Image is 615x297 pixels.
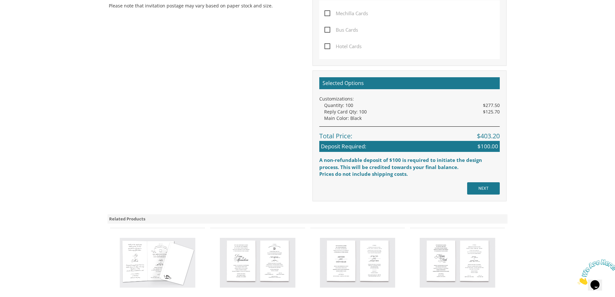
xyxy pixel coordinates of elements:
[120,238,195,288] img: Wedding Invitation Style 4
[320,238,395,288] img: Wedding Invitation Style 12
[477,132,500,141] span: $403.20
[477,143,498,150] span: $100.00
[324,115,500,122] div: Main Color: Black
[483,102,500,109] span: $277.50
[108,214,508,224] div: Related Products
[319,171,500,177] div: Prices do not include shipping costs.
[319,96,500,102] div: Customizations:
[319,126,500,141] div: Total Price:
[324,102,500,109] div: Quantity: 100
[319,141,500,152] div: Deposit Required:
[575,257,615,287] iframe: chat widget
[324,9,368,17] span: Mechilla Cards
[324,109,500,115] div: Reply Card Qty: 100
[3,3,43,28] img: Chat attention grabber
[220,238,295,288] img: Wedding Invitation Style 5
[319,157,500,171] div: A non-refundable deposit of $100 is required to initiate the design process. This will be credite...
[324,42,362,50] span: Hotel Cards
[467,182,500,195] input: NEXT
[319,77,500,90] h2: Selected Options
[420,238,495,288] img: Wedding Invitation Style 13
[324,26,358,34] span: Bus Cards
[483,109,500,115] span: $125.70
